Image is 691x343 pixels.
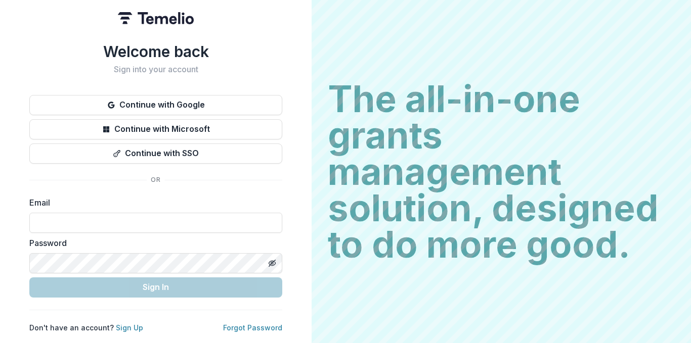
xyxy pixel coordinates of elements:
[118,12,194,24] img: Temelio
[29,237,276,249] label: Password
[29,95,282,115] button: Continue with Google
[29,277,282,298] button: Sign In
[29,322,143,333] p: Don't have an account?
[29,119,282,139] button: Continue with Microsoft
[29,65,282,74] h2: Sign into your account
[264,255,280,271] button: Toggle password visibility
[29,42,282,61] h1: Welcome back
[29,197,276,209] label: Email
[116,323,143,332] a: Sign Up
[29,143,282,164] button: Continue with SSO
[223,323,282,332] a: Forgot Password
